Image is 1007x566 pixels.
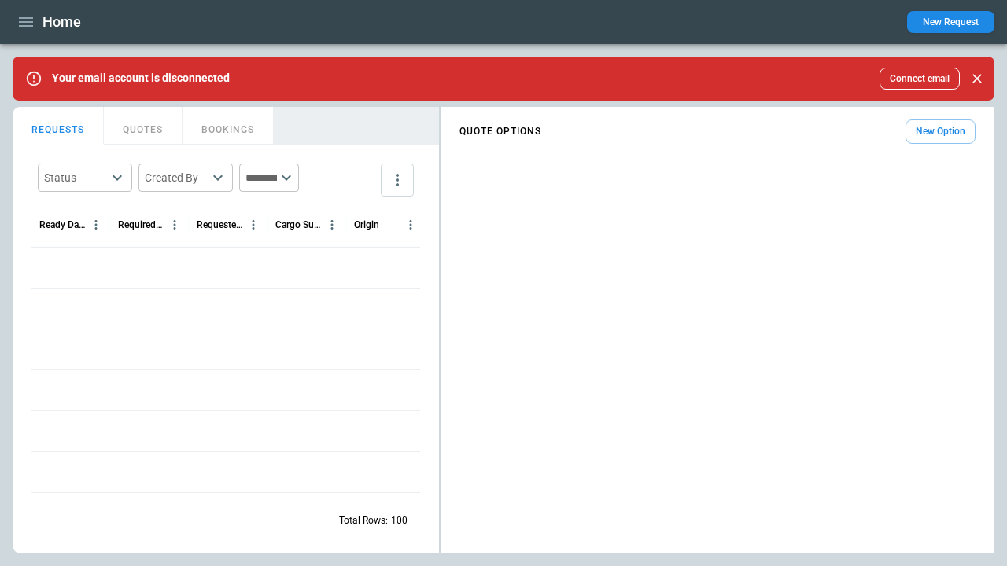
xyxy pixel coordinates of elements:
button: QUOTES [104,107,183,145]
p: 100 [391,514,408,527]
div: Origin [354,219,379,230]
button: New Option [906,119,976,144]
div: Ready Date & Time (UTC) [39,219,86,230]
button: Required Date & Time (UTC) column menu [164,215,185,235]
button: more [381,164,414,197]
h4: QUOTE OPTIONS [459,128,541,135]
button: Origin column menu [400,215,421,235]
div: Required Date & Time (UTC) [118,219,164,230]
p: Total Rows: [339,514,388,527]
div: scrollable content [441,113,994,150]
button: REQUESTS [13,107,104,145]
button: BOOKINGS [183,107,274,145]
div: Created By [145,170,208,186]
h1: Home [42,13,81,31]
button: Close [966,68,988,90]
button: Cargo Summary column menu [322,215,342,235]
div: dismiss [966,61,988,96]
div: Status [44,170,107,186]
p: Your email account is disconnected [52,72,230,85]
button: Ready Date & Time (UTC) column menu [86,215,106,235]
button: New Request [907,11,994,33]
div: Requested Route [197,219,243,230]
button: Requested Route column menu [243,215,264,235]
button: Connect email [880,68,960,90]
div: Cargo Summary [275,219,322,230]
